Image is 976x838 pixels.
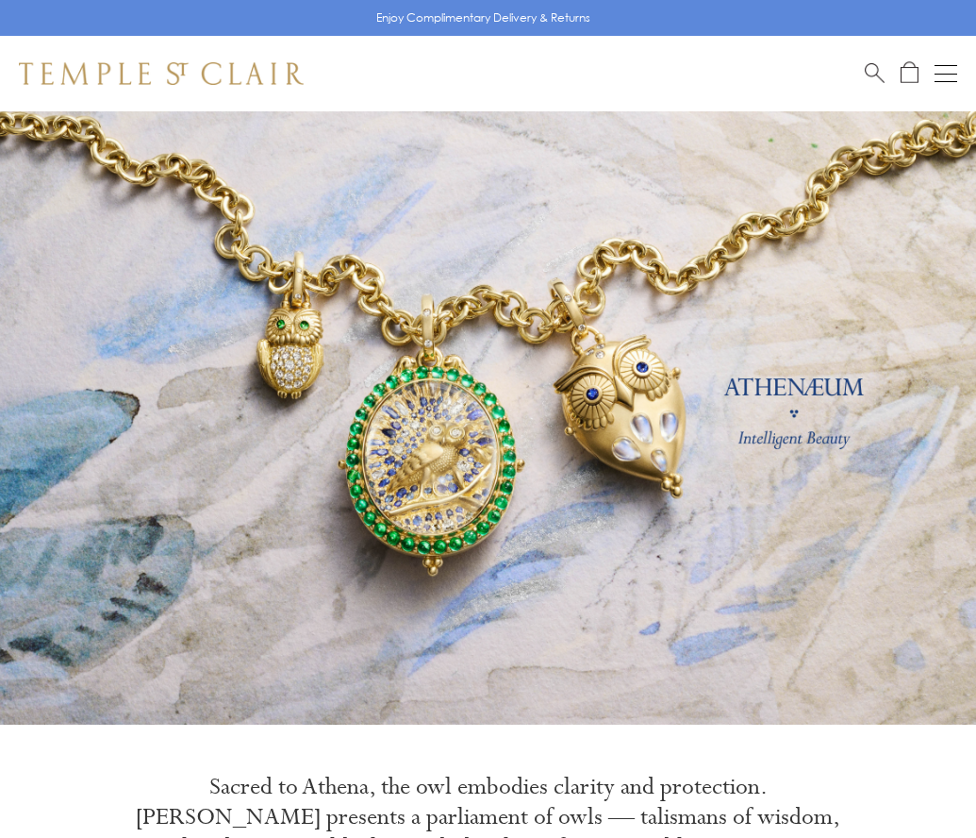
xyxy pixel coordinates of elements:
button: Open navigation [935,62,957,85]
a: Open Shopping Bag [901,61,918,85]
img: Temple St. Clair [19,62,304,85]
a: Search [865,61,885,85]
p: Enjoy Complimentary Delivery & Returns [376,8,590,27]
